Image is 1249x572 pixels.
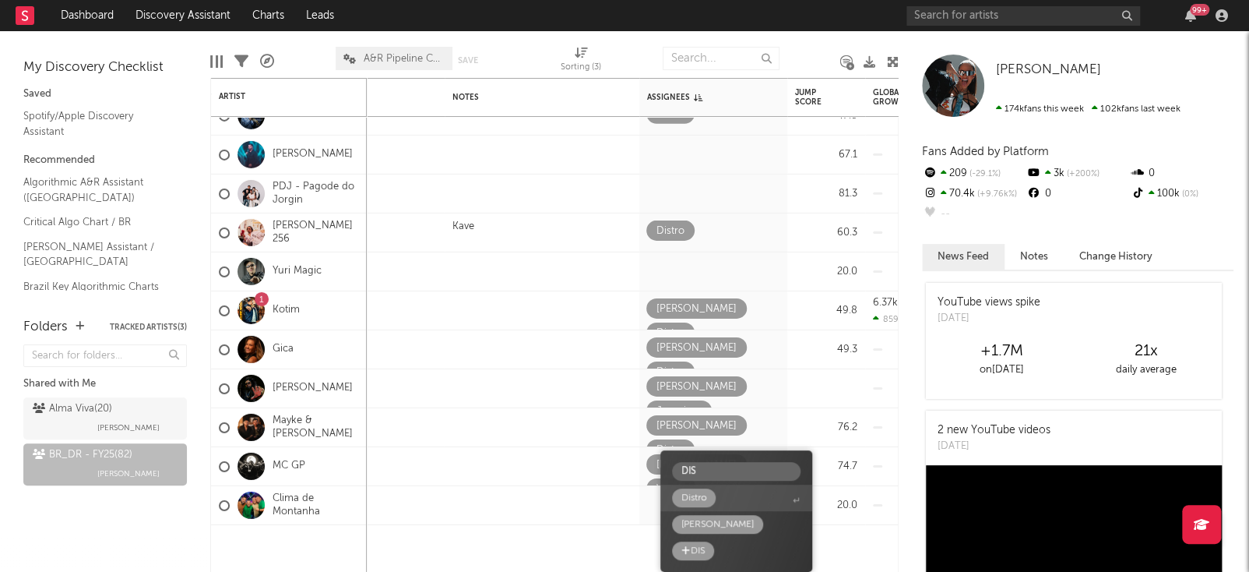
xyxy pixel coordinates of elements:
div: 20.0 [795,262,857,281]
div: 0 [1130,164,1233,184]
div: 209 [922,164,1026,184]
span: -29.1 % [967,170,1001,178]
a: [PERSON_NAME] [273,382,353,395]
a: [PERSON_NAME] [996,62,1101,78]
div: Distro [656,324,684,343]
div: Folders [23,318,68,337]
div: 859 [873,313,899,323]
div: [PERSON_NAME] [656,378,737,397]
input: Search... [663,47,779,70]
div: daily average [1074,361,1218,380]
div: [DATE] [938,439,1050,454]
a: Mayke & [PERSON_NAME] [273,414,359,440]
div: A&R Pipeline [260,39,274,84]
div: Notes [452,93,608,102]
div: DIS [691,542,705,560]
div: 2 new YouTube videos [938,422,1050,439]
span: A&R Pipeline Collaboration [364,54,445,64]
span: Fans Added by Platform [922,146,1049,157]
div: Jump Score [795,88,834,107]
div: Saved [23,85,187,104]
a: Critical Algo Chart / BR [23,214,171,231]
div: Recommended [23,151,187,170]
div: +1.7M [930,342,1074,361]
a: Alma Viva(20)[PERSON_NAME] [23,397,187,440]
button: Change History [1064,244,1168,270]
div: Sorting (3) [561,39,601,84]
div: 21 x [1074,342,1218,361]
div: Sorting ( 3 ) [561,58,601,77]
span: 0 % [1180,190,1198,199]
div: 20.0 [795,496,857,514]
div: Distro [656,441,684,460]
div: 70.4k [922,184,1026,204]
div: 3k [1026,164,1129,184]
a: Spotify/Apple Discovery Assistant [23,108,171,139]
div: Jeronimo [656,402,702,421]
a: BR_DR - FY25(82)[PERSON_NAME] [23,443,187,485]
a: Devê [273,109,296,122]
span: +9.76k % [975,190,1017,199]
div: [DATE] [938,311,1040,327]
a: Gica [273,343,294,356]
div: YouTube views spike [938,295,1040,311]
span: 174k fans this week [996,104,1084,114]
div: 60.3 [795,223,857,242]
a: Yuri Magic [273,265,322,278]
div: -- [922,204,1026,224]
div: 74.7 [795,457,857,475]
div: 67.1 [795,145,857,164]
div: Distro [681,489,706,507]
div: [PERSON_NAME] [656,456,737,475]
a: MC GP [273,460,305,473]
div: Vitoria [656,480,686,499]
a: [PERSON_NAME] [273,148,353,161]
a: [PERSON_NAME] 256 [273,219,359,245]
div: 6.37k [873,297,898,307]
div: 76.2 [795,418,857,436]
div: Assignees [647,93,756,102]
input: Search for folders... [23,344,187,367]
a: Clima de Montanha [273,492,359,518]
div: 49.8 [795,301,857,320]
div: Alma Viva ( 20 ) [33,400,112,418]
div: Distro [656,222,684,241]
span: 102k fans last week [996,104,1180,114]
div: Distro [656,363,684,382]
div: 99 + [1190,4,1209,16]
div: 49.3 [795,340,857,358]
div: 0 [1026,184,1129,204]
a: [PERSON_NAME] Assistant / [GEOGRAPHIC_DATA] [23,238,171,270]
input: Search for artists [906,6,1140,26]
div: [PERSON_NAME] [656,300,737,319]
button: 99+ [1185,9,1196,22]
div: Distro [656,105,684,124]
div: [PERSON_NAME] [656,339,737,358]
input: Search... [672,462,800,481]
div: Filters [234,39,248,84]
div: 100k [1130,184,1233,204]
div: 81.3 [795,184,857,203]
div: My Discovery Checklist [23,58,187,77]
div: Global Audio Streams Daily Growth [873,88,990,107]
a: Algorithmic A&R Assistant ([GEOGRAPHIC_DATA]) [23,174,171,206]
button: News Feed [922,244,1004,270]
div: [PERSON_NAME] [681,515,754,534]
div: BR_DR - FY25 ( 82 ) [33,446,132,464]
div: Voxy Records [445,104,523,128]
button: Save [458,56,478,65]
div: Artist [219,92,336,101]
div: [PERSON_NAME] [656,417,737,436]
div: 47.8 [795,106,857,125]
div: Edit Columns [210,39,223,84]
span: [PERSON_NAME] [996,63,1101,76]
div: Kave [445,221,482,245]
a: PDJ - Pagode do Jorgin [273,180,359,207]
button: Notes [1004,244,1064,270]
span: [PERSON_NAME] [97,464,160,483]
span: [PERSON_NAME] [97,418,160,437]
div: on [DATE] [930,361,1074,380]
span: +200 % [1064,170,1099,178]
button: Tracked Artists(3) [110,323,187,331]
div: Shared with Me [23,375,187,394]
